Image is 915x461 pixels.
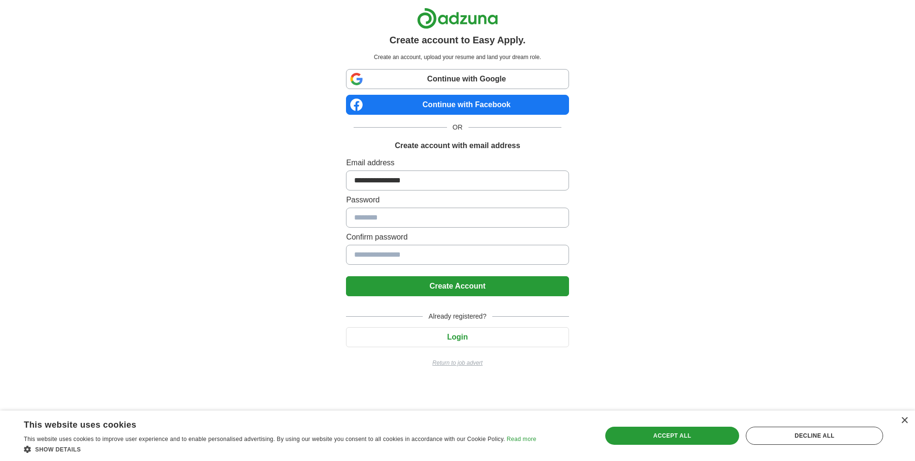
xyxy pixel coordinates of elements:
[605,427,740,445] div: Accept all
[35,446,81,453] span: Show details
[346,231,569,243] label: Confirm password
[746,427,883,445] div: Decline all
[346,359,569,367] a: Return to job advert
[417,8,498,29] img: Adzuna logo
[346,276,569,296] button: Create Account
[447,122,468,132] span: OR
[24,444,536,454] div: Show details
[346,95,569,115] a: Continue with Facebook
[901,417,908,424] div: Close
[346,69,569,89] a: Continue with Google
[346,333,569,341] a: Login
[348,53,567,61] p: Create an account, upload your resume and land your dream role.
[507,436,536,442] a: Read more, opens a new window
[346,157,569,169] label: Email address
[423,311,492,321] span: Already registered?
[346,327,569,347] button: Login
[389,33,526,47] h1: Create account to Easy Apply.
[24,416,512,431] div: This website uses cookies
[24,436,505,442] span: This website uses cookies to improve user experience and to enable personalised advertising. By u...
[395,140,520,151] h1: Create account with email address
[346,194,569,206] label: Password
